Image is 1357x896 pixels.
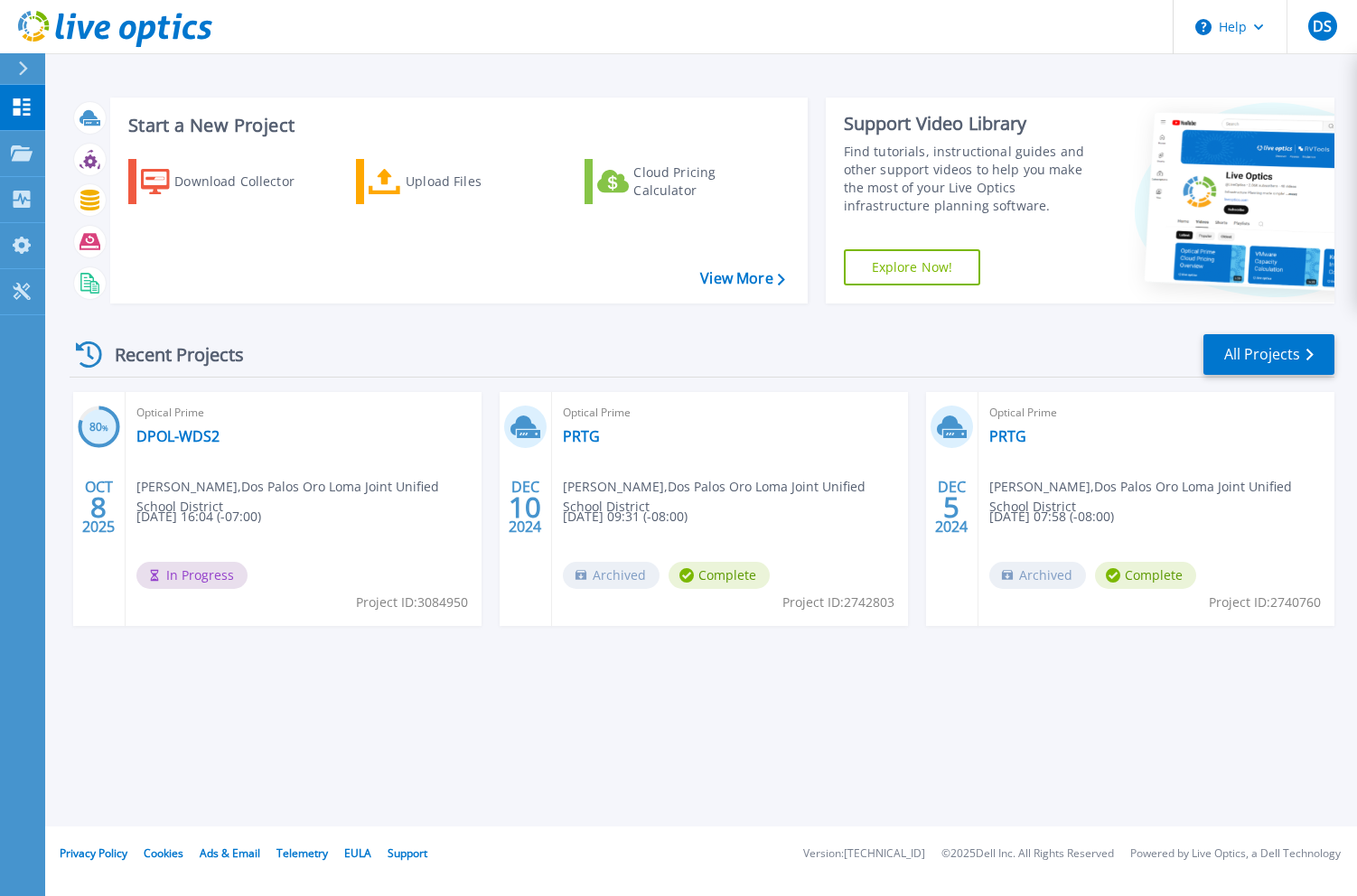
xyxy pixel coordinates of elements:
div: DEC 2024 [508,474,542,540]
a: Telemetry [276,845,328,861]
a: EULA [344,845,371,861]
a: PRTG [563,427,600,445]
span: DS [1313,19,1332,33]
h3: 80 [78,417,120,438]
div: DEC 2024 [934,474,969,540]
a: Upload Files [356,159,557,204]
li: Powered by Live Optics, a Dell Technology [1130,848,1341,860]
a: Download Collector [128,159,330,204]
a: PRTG [989,427,1026,445]
span: Archived [563,562,660,589]
span: [PERSON_NAME] , Dos Palos Oro Loma Joint Unified School District [563,477,908,517]
a: DPOL-WDS2 [136,427,220,445]
span: Project ID: 2742803 [782,593,894,612]
span: 10 [509,499,541,515]
a: Explore Now! [844,249,981,285]
span: 5 [943,499,959,515]
a: Cookies [144,845,183,861]
div: Find tutorials, instructional guides and other support videos to help you make the most of your L... [844,143,1099,215]
span: Complete [1095,562,1196,589]
span: [PERSON_NAME] , Dos Palos Oro Loma Joint Unified School District [989,477,1334,517]
a: View More [700,270,784,287]
span: Optical Prime [563,403,897,423]
a: Ads & Email [200,845,260,861]
div: Support Video Library [844,112,1099,135]
a: Privacy Policy [60,845,127,861]
li: © 2025 Dell Inc. All Rights Reserved [941,848,1114,860]
div: Download Collector [174,163,319,200]
span: Archived [989,562,1086,589]
a: Cloud Pricing Calculator [585,159,786,204]
span: Project ID: 3084950 [356,593,468,612]
span: Complete [669,562,770,589]
span: % [102,423,108,433]
div: Cloud Pricing Calculator [633,163,778,200]
div: Recent Projects [70,332,268,377]
a: All Projects [1203,334,1334,375]
span: 8 [90,499,107,515]
a: Support [388,845,427,861]
span: Optical Prime [136,403,471,423]
span: Project ID: 2740760 [1209,593,1321,612]
span: [DATE] 09:31 (-08:00) [563,507,688,527]
li: Version: [TECHNICAL_ID] [803,848,925,860]
div: OCT 2025 [81,474,116,540]
span: [DATE] 07:58 (-08:00) [989,507,1114,527]
span: [PERSON_NAME] , Dos Palos Oro Loma Joint Unified School District [136,477,482,517]
span: Optical Prime [989,403,1324,423]
span: In Progress [136,562,248,589]
div: Upload Files [406,163,550,200]
span: [DATE] 16:04 (-07:00) [136,507,261,527]
h3: Start a New Project [128,116,784,135]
